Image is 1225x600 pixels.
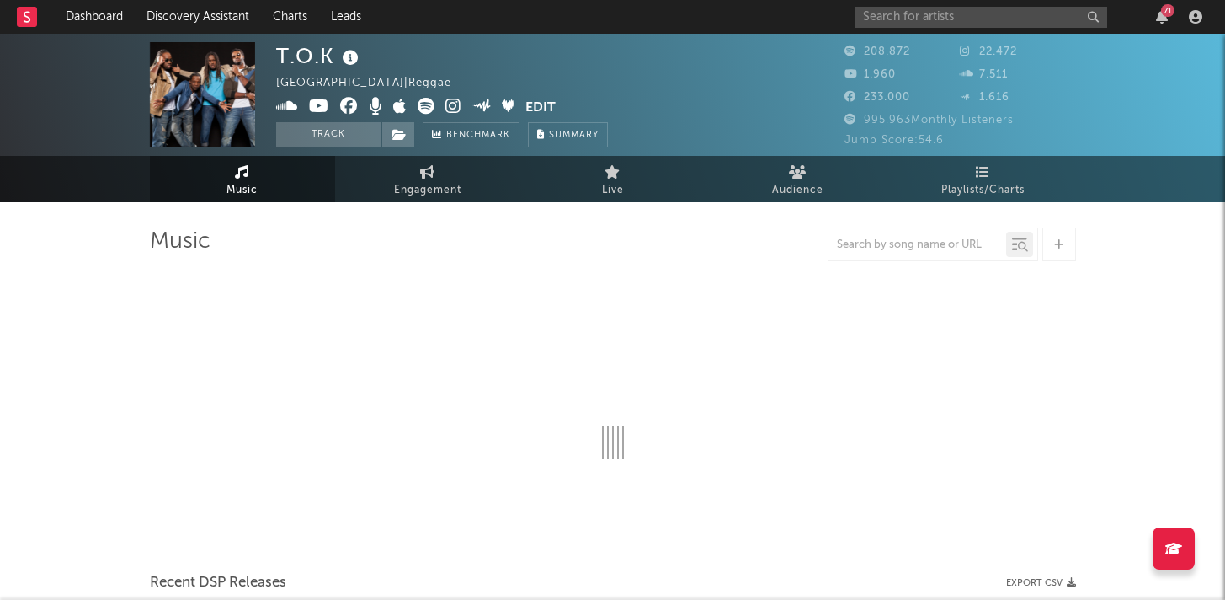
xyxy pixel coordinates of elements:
span: Jump Score: 54.6 [844,135,944,146]
span: 22.472 [960,46,1017,57]
button: Track [276,122,381,147]
span: 995.963 Monthly Listeners [844,115,1014,126]
button: 71 [1156,10,1168,24]
div: [GEOGRAPHIC_DATA] | Reggae [276,73,471,94]
span: Summary [549,131,599,140]
button: Edit [525,98,556,119]
span: Playlists/Charts [941,180,1025,201]
input: Search by song name or URL [828,238,1006,252]
span: Live [602,180,624,201]
span: 1.616 [960,92,1009,103]
span: Recent DSP Releases [150,573,286,593]
a: Music [150,156,335,202]
input: Search for artists [855,7,1107,28]
a: Audience [706,156,891,202]
a: Playlists/Charts [891,156,1076,202]
span: 1.960 [844,69,896,80]
span: Audience [772,180,823,201]
span: 233.000 [844,92,910,103]
div: 71 [1161,4,1174,17]
div: T.O.K [276,42,363,70]
span: Engagement [394,180,461,201]
span: Benchmark [446,126,510,146]
span: 208.872 [844,46,910,57]
a: Benchmark [423,122,519,147]
span: Music [226,180,258,201]
span: 7.511 [960,69,1008,80]
a: Live [520,156,706,202]
a: Engagement [335,156,520,202]
button: Export CSV [1006,578,1076,588]
button: Summary [528,122,608,147]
